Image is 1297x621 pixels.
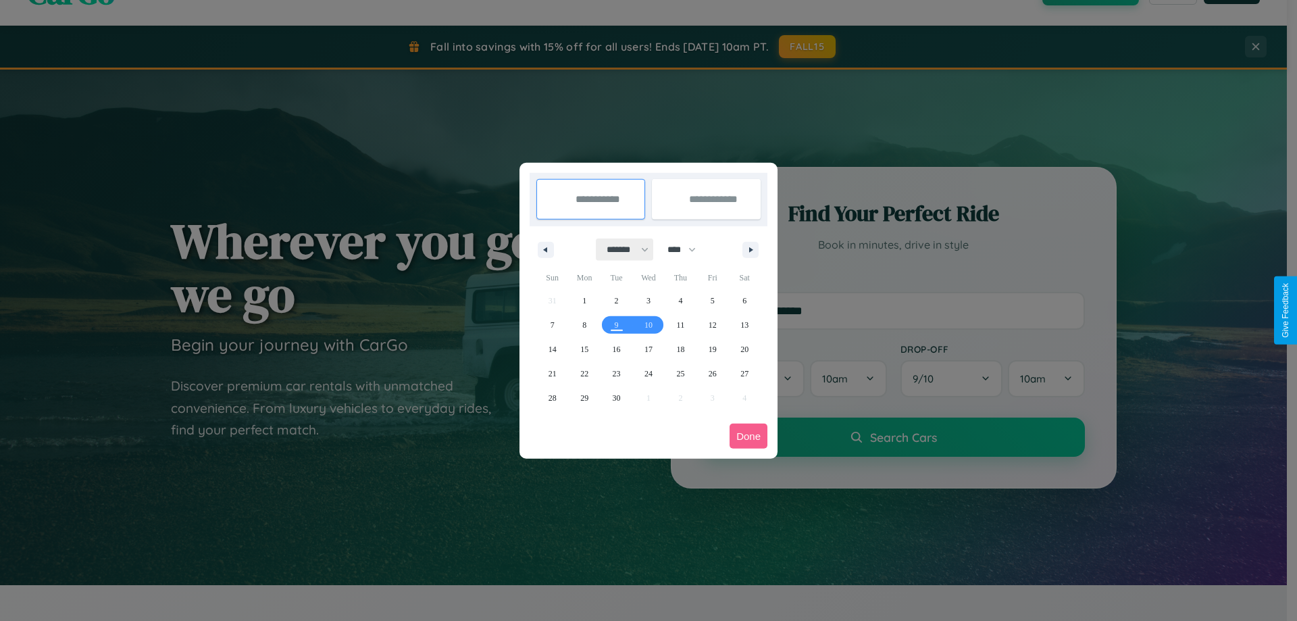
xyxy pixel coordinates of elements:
[536,267,568,289] span: Sun
[729,267,761,289] span: Sat
[615,289,619,313] span: 2
[613,386,621,410] span: 30
[582,289,586,313] span: 1
[568,267,600,289] span: Mon
[549,362,557,386] span: 21
[582,313,586,337] span: 8
[709,313,717,337] span: 12
[1281,283,1290,338] div: Give Feedback
[696,289,728,313] button: 5
[696,313,728,337] button: 12
[665,313,696,337] button: 11
[601,386,632,410] button: 30
[665,289,696,313] button: 4
[632,267,664,289] span: Wed
[568,289,600,313] button: 1
[696,362,728,386] button: 26
[568,337,600,362] button: 15
[551,313,555,337] span: 7
[613,362,621,386] span: 23
[740,362,748,386] span: 27
[632,337,664,362] button: 17
[646,289,651,313] span: 3
[615,313,619,337] span: 9
[730,424,767,449] button: Done
[580,386,588,410] span: 29
[665,267,696,289] span: Thu
[729,337,761,362] button: 20
[601,267,632,289] span: Tue
[632,362,664,386] button: 24
[644,337,653,362] span: 17
[601,313,632,337] button: 9
[665,337,696,362] button: 18
[729,289,761,313] button: 6
[601,362,632,386] button: 23
[729,313,761,337] button: 13
[549,337,557,362] span: 14
[677,313,685,337] span: 11
[644,313,653,337] span: 10
[740,313,748,337] span: 13
[580,337,588,362] span: 15
[665,362,696,386] button: 25
[676,337,684,362] span: 18
[536,313,568,337] button: 7
[644,362,653,386] span: 24
[632,313,664,337] button: 10
[536,386,568,410] button: 28
[536,337,568,362] button: 14
[568,386,600,410] button: 29
[536,362,568,386] button: 21
[568,313,600,337] button: 8
[711,289,715,313] span: 5
[709,337,717,362] span: 19
[568,362,600,386] button: 22
[676,362,684,386] span: 25
[549,386,557,410] span: 28
[696,337,728,362] button: 19
[601,289,632,313] button: 2
[580,362,588,386] span: 22
[632,289,664,313] button: 3
[601,337,632,362] button: 16
[742,289,746,313] span: 6
[709,362,717,386] span: 26
[696,267,728,289] span: Fri
[678,289,682,313] span: 4
[613,337,621,362] span: 16
[729,362,761,386] button: 27
[740,337,748,362] span: 20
